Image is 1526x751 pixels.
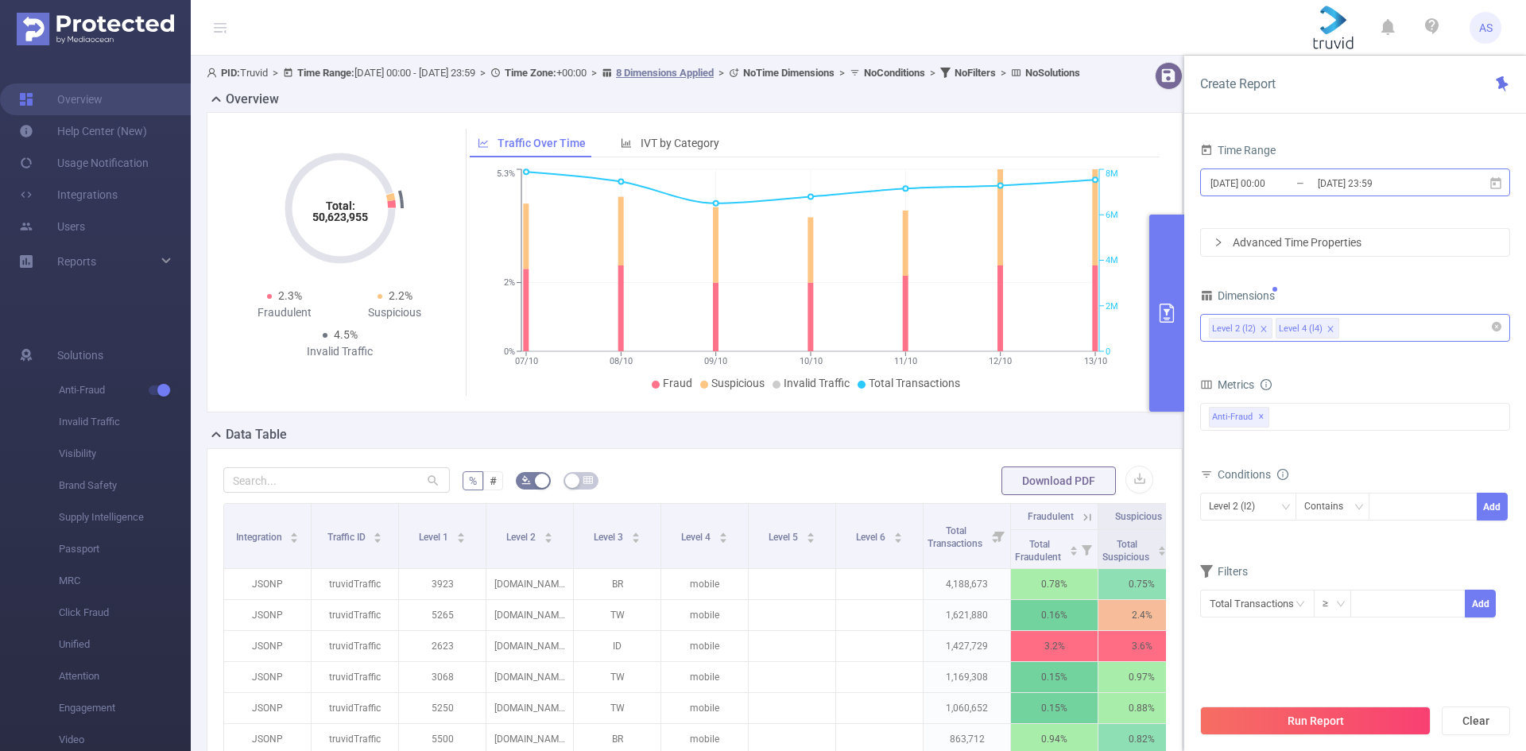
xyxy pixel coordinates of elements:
span: Visibility [59,438,191,470]
div: Level 4 (l4) [1279,319,1323,339]
i: icon: bg-colors [521,475,531,485]
span: # [490,474,497,487]
i: icon: caret-up [374,530,382,535]
i: icon: caret-down [718,536,727,541]
i: icon: caret-up [1069,544,1078,548]
a: Reports [57,246,96,277]
i: icon: user [207,68,221,78]
button: Download PDF [1001,466,1116,495]
i: icon: caret-down [1069,549,1078,554]
div: Sort [456,530,466,540]
span: MRC [59,565,191,597]
p: [DOMAIN_NAME] [486,662,573,692]
p: mobile [661,600,748,630]
p: 0.88% [1098,693,1185,723]
tspan: 0% [504,346,515,357]
div: Sort [544,530,553,540]
span: Anti-Fraud [59,374,191,406]
p: [DOMAIN_NAME] [486,569,573,599]
span: Engagement [59,692,191,724]
i: icon: down [1354,502,1364,513]
span: 2.2% [389,289,412,302]
input: Start date [1209,172,1338,194]
a: Users [19,211,85,242]
div: Sort [718,530,728,540]
span: % [469,474,477,487]
button: Add [1477,493,1508,521]
i: icon: caret-up [893,530,902,535]
span: > [835,67,850,79]
span: Dimensions [1200,289,1275,302]
tspan: 07/10 [514,356,537,366]
p: 1,169,308 [924,662,1010,692]
span: Integration [236,532,285,543]
i: icon: caret-up [718,530,727,535]
span: Attention [59,660,191,692]
div: Sort [289,530,299,540]
div: ≥ [1323,590,1339,617]
i: icon: info-circle [1261,379,1272,390]
span: Level 5 [769,532,800,543]
p: TW [574,662,660,692]
span: Solutions [57,339,103,371]
p: 1,060,652 [924,693,1010,723]
i: icon: caret-down [893,536,902,541]
span: Supply Intelligence [59,501,191,533]
p: truvidTraffic [312,631,398,661]
a: Integrations [19,179,118,211]
p: truvidTraffic [312,693,398,723]
span: Reports [57,255,96,268]
div: Sort [893,530,903,540]
tspan: 08/10 [609,356,632,366]
h2: Overview [226,90,279,109]
i: icon: close [1327,325,1334,335]
i: icon: caret-up [544,530,552,535]
p: mobile [661,662,748,692]
i: icon: right [1214,238,1223,247]
span: Brand Safety [59,470,191,501]
tspan: 13/10 [1083,356,1106,366]
p: mobile [661,693,748,723]
i: icon: table [583,475,593,485]
tspan: 2% [504,278,515,288]
tspan: 0 [1106,346,1110,357]
span: Anti-Fraud [1209,407,1269,428]
span: 2.3% [278,289,302,302]
i: icon: caret-down [290,536,299,541]
p: TW [574,693,660,723]
div: Invalid Traffic [285,343,395,360]
input: Search... [223,467,450,493]
span: > [475,67,490,79]
span: Passport [59,533,191,565]
span: > [996,67,1011,79]
span: Suspicious [711,377,765,389]
a: Usage Notification [19,147,149,179]
span: Level 2 [506,532,538,543]
i: Filter menu [1075,530,1098,568]
p: 5250 [399,693,486,723]
p: JSONP [224,600,311,630]
tspan: 10/10 [799,356,822,366]
div: Sort [631,530,641,540]
span: Fraud [663,377,692,389]
b: Time Range: [297,67,354,79]
span: Filters [1200,565,1248,578]
i: icon: caret-down [456,536,465,541]
tspan: 5.3% [497,169,515,180]
p: 0.78% [1011,569,1098,599]
i: icon: close [1260,325,1268,335]
span: 4.5% [334,328,358,341]
button: Run Report [1200,706,1431,735]
i: icon: caret-up [806,530,815,535]
p: 3068 [399,662,486,692]
span: Total Transactions [869,377,960,389]
input: End date [1316,172,1445,194]
div: Sort [1157,544,1167,553]
div: Contains [1304,494,1354,520]
i: Filter menu [1163,530,1185,568]
div: Level 2 (l2) [1209,494,1266,520]
span: Invalid Traffic [59,406,191,438]
p: truvidTraffic [312,600,398,630]
div: Level 2 (l2) [1212,319,1256,339]
tspan: 8M [1106,169,1118,180]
